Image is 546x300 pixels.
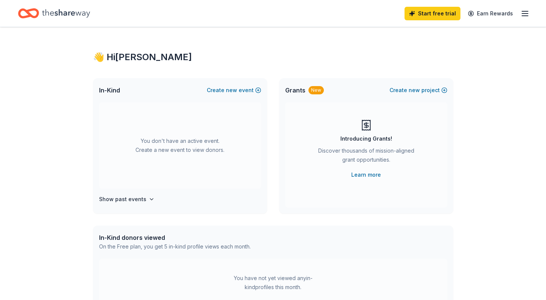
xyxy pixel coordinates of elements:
[409,86,420,95] span: new
[463,7,517,20] a: Earn Rewards
[315,146,417,167] div: Discover thousands of mission-aligned grant opportunities.
[226,274,320,292] div: You have not yet viewed any in-kind profiles this month.
[340,134,392,143] div: Introducing Grants!
[390,86,447,95] button: Createnewproject
[99,86,120,95] span: In-Kind
[285,86,305,95] span: Grants
[207,86,261,95] button: Createnewevent
[308,86,324,94] div: New
[99,242,251,251] div: On the Free plan, you get 5 in-kind profile views each month.
[99,195,146,204] h4: Show past events
[93,51,453,63] div: 👋 Hi [PERSON_NAME]
[18,5,90,22] a: Home
[99,102,261,189] div: You don't have an active event. Create a new event to view donors.
[405,7,460,20] a: Start free trial
[351,170,381,179] a: Learn more
[99,233,251,242] div: In-Kind donors viewed
[226,86,237,95] span: new
[99,195,155,204] button: Show past events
